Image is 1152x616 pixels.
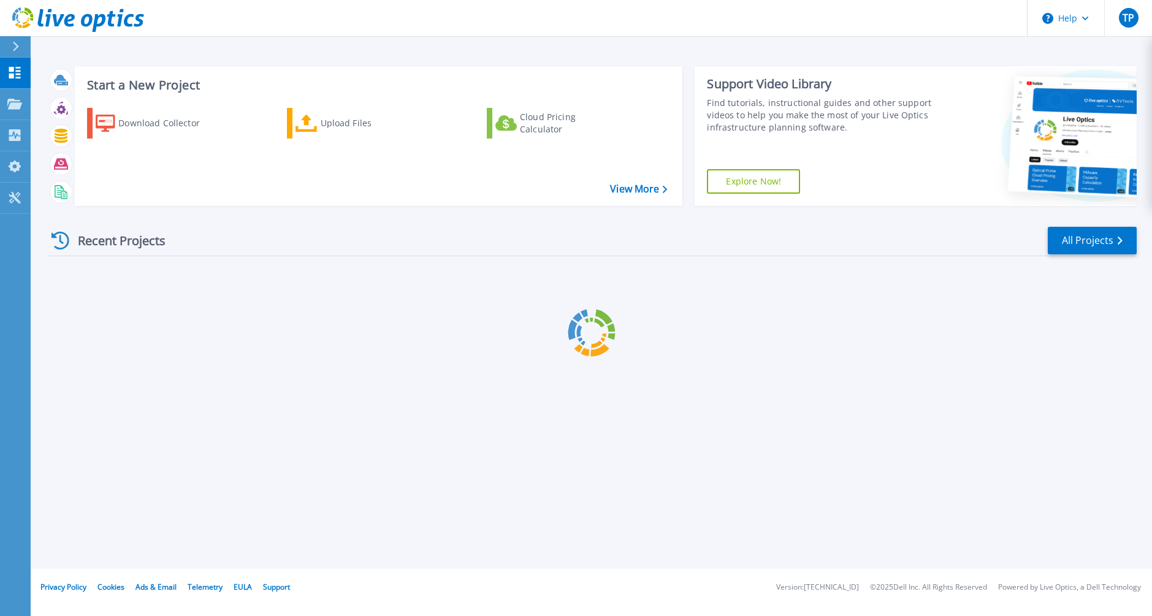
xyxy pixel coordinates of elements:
li: Version: [TECHNICAL_ID] [776,584,859,591]
a: View More [610,183,667,195]
a: Cookies [97,582,124,592]
a: EULA [234,582,252,592]
a: Ads & Email [135,582,177,592]
h3: Start a New Project [87,78,667,92]
div: Recent Projects [47,226,182,256]
div: Upload Files [321,111,419,135]
div: Find tutorials, instructional guides and other support videos to help you make the most of your L... [707,97,932,134]
a: Upload Files [287,108,424,139]
a: All Projects [1048,227,1137,254]
a: Support [263,582,290,592]
div: Cloud Pricing Calculator [520,111,618,135]
a: Telemetry [188,582,223,592]
div: Download Collector [118,111,216,135]
a: Explore Now! [707,169,800,194]
li: Powered by Live Optics, a Dell Technology [998,584,1141,591]
a: Download Collector [87,108,224,139]
a: Cloud Pricing Calculator [487,108,624,139]
span: TP [1123,13,1134,23]
li: © 2025 Dell Inc. All Rights Reserved [870,584,987,591]
a: Privacy Policy [40,582,86,592]
div: Support Video Library [707,76,932,92]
